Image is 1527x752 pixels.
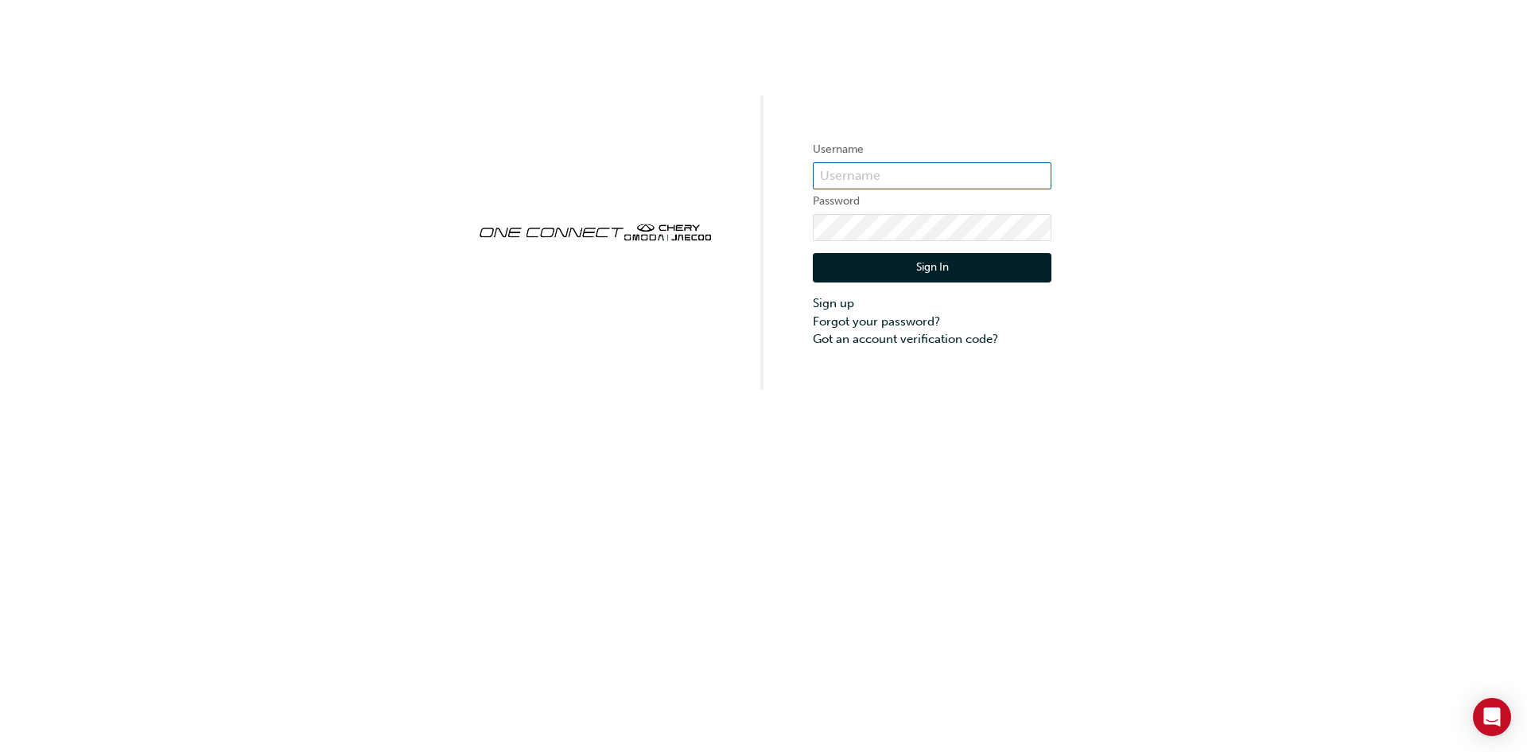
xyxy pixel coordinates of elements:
img: oneconnect [476,210,714,251]
div: Open Intercom Messenger [1473,698,1511,736]
label: Password [813,192,1051,211]
a: Forgot your password? [813,313,1051,331]
input: Username [813,162,1051,189]
a: Sign up [813,294,1051,313]
label: Username [813,140,1051,159]
a: Got an account verification code? [813,330,1051,349]
button: Sign In [813,253,1051,283]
